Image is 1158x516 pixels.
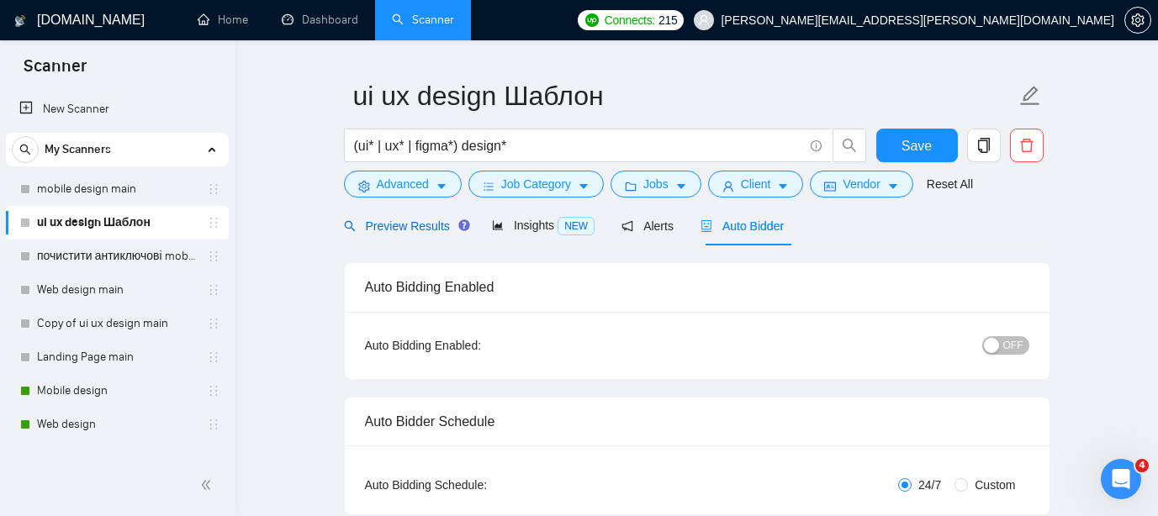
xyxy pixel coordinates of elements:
[912,476,948,494] span: 24/7
[701,220,712,232] span: robot
[14,8,26,34] img: logo
[12,136,39,163] button: search
[824,180,836,192] span: idcard
[1124,7,1151,34] button: setting
[282,13,358,27] a: dashboardDashboard
[19,92,215,126] a: New Scanner
[621,219,674,233] span: Alerts
[558,217,595,235] span: NEW
[1124,13,1151,27] a: setting
[198,13,248,27] a: homeHome
[675,180,687,192] span: caret-down
[1101,459,1141,499] iframe: Intercom live chat
[37,172,197,206] a: mobile design main
[365,263,1029,311] div: Auto Bidding Enabled
[200,477,217,493] span: double-left
[365,398,1029,445] div: Auto Bidder Schedule
[605,11,655,29] span: Connects:
[358,180,370,192] span: setting
[37,273,197,307] a: Web design main
[708,171,804,197] button: userClientcaret-down
[968,138,1000,153] span: copy
[876,129,958,162] button: Save
[658,11,677,29] span: 215
[902,135,932,156] span: Save
[392,13,454,27] a: searchScanner
[625,180,637,192] span: folder
[207,182,220,196] span: holder
[1135,459,1149,472] span: 4
[968,476,1022,494] span: Custom
[967,129,1001,162] button: copy
[207,283,220,297] span: holder
[207,317,220,330] span: holder
[887,180,899,192] span: caret-down
[365,336,586,355] div: Auto Bidding Enabled:
[377,175,429,193] span: Advanced
[207,250,220,263] span: holder
[37,374,197,408] a: Mobile design
[833,138,865,153] span: search
[457,218,472,233] div: Tooltip anchor
[492,219,504,231] span: area-chart
[777,180,789,192] span: caret-down
[927,175,973,193] a: Reset All
[1003,336,1023,355] span: OFF
[501,175,571,193] span: Job Category
[611,171,701,197] button: folderJobscaret-down
[37,408,197,441] a: Web design
[483,180,494,192] span: bars
[585,13,599,27] img: upwork-logo.png
[6,92,229,126] li: New Scanner
[436,180,447,192] span: caret-down
[344,219,465,233] span: Preview Results
[344,220,356,232] span: search
[722,180,734,192] span: user
[37,240,197,273] a: почистити антиключові mobile design main
[37,340,197,374] a: Landing Page main
[698,14,710,26] span: user
[37,307,197,340] a: Copy of ui ux design main
[207,418,220,431] span: holder
[353,75,1016,117] input: Scanner name...
[10,54,100,89] span: Scanner
[811,140,822,151] span: info-circle
[344,171,462,197] button: settingAdvancedcaret-down
[643,175,669,193] span: Jobs
[1011,138,1043,153] span: delete
[1019,85,1041,107] span: edit
[1010,129,1044,162] button: delete
[37,206,197,240] a: ui ux design Шаблон
[621,220,633,232] span: notification
[365,476,586,494] div: Auto Bidding Schedule:
[701,219,784,233] span: Auto Bidder
[13,144,38,155] span: search
[468,171,604,197] button: barsJob Categorycaret-down
[354,135,803,156] input: Search Freelance Jobs...
[578,180,590,192] span: caret-down
[6,133,229,441] li: My Scanners
[207,216,220,229] span: holder
[810,171,912,197] button: idcardVendorcaret-down
[45,133,111,166] span: My Scanners
[207,350,220,364] span: holder
[843,175,880,193] span: Vendor
[492,219,595,232] span: Insights
[833,129,866,162] button: search
[741,175,771,193] span: Client
[207,384,220,398] span: holder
